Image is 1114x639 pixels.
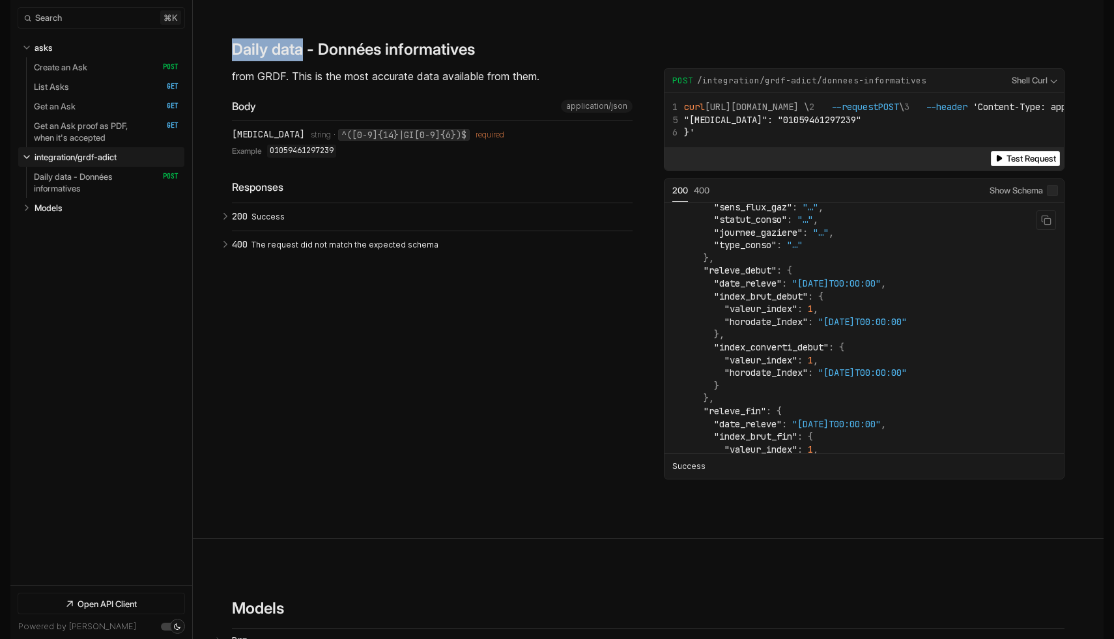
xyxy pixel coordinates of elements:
[684,126,694,138] span: }'
[10,32,192,585] nav: Table of contents for Api
[714,341,829,353] span: "index_converti_debut"
[714,291,808,302] span: "index_brut_debut"
[153,121,179,130] span: GET
[719,328,724,340] span: ,
[672,101,809,113] span: [URL][DOMAIN_NAME] \
[797,214,813,225] span: "…"
[160,10,181,25] kbd: ⌘ k
[881,418,886,430] span: ,
[34,81,69,92] p: List Asks
[808,431,813,442] span: {
[782,418,787,430] span: :
[803,227,808,238] span: :
[792,277,881,289] span: "[DATE]T00:00:00"
[714,201,792,213] span: "sens_flux_gaz"
[714,239,777,251] span: "type_conso"
[672,185,688,195] span: 200
[684,101,705,113] span: curl
[153,82,179,91] span: GET
[813,444,818,455] span: ,
[34,96,179,116] a: Get an Ask GET
[813,214,818,225] span: ,
[818,367,907,378] span: "[DATE]T00:00:00"
[808,354,813,366] span: 1
[808,444,813,455] span: 1
[34,77,179,96] a: List Asks GET
[232,599,284,618] h2: Models
[818,291,823,302] span: {
[818,316,907,328] span: "[DATE]T00:00:00"
[809,101,904,113] span: \
[35,147,179,167] a: integration/grdf-adict
[35,198,179,218] a: Models
[232,40,475,59] h3: Daily data - Données informatives
[684,114,861,126] span: "[MEDICAL_DATA]": "01059461297239"
[926,101,967,113] span: --header
[338,129,470,141] code: ^([0-9]{14}|GI[0-9]{6})$
[35,13,62,23] span: Search
[153,172,179,181] span: POST
[18,621,136,631] a: Powered by [PERSON_NAME]
[232,231,633,259] button: 400 The request did not match the expected schema
[787,214,792,225] span: :
[34,57,179,77] a: Create an Ask POST
[792,418,881,430] span: "[DATE]T00:00:00"
[787,239,803,251] span: "…"
[704,405,766,417] span: "releve_fin"
[704,252,709,264] span: }
[34,116,179,147] a: Get an Ask proof as PDF, when it's accepted GET
[1007,154,1056,163] span: Test Request
[803,201,818,213] span: "…"
[813,303,818,315] span: ,
[34,100,76,112] p: Get an Ask
[251,211,629,223] p: Success
[792,201,797,213] span: :
[808,316,813,328] span: :
[818,201,823,213] span: ,
[232,100,633,121] div: Body
[808,303,813,315] span: 1
[232,145,262,158] span: Example
[704,392,709,404] span: }
[311,130,331,139] span: string
[724,367,808,378] span: "horodate_Index"
[232,203,633,231] button: 200 Success
[704,264,777,276] span: "releve_debut"
[35,151,117,163] p: integration/grdf-adict
[697,75,926,87] span: /integration/grdf-adict/donnees-informatives
[173,623,181,631] div: Set light mode
[566,102,627,111] span: application/json
[724,444,797,455] span: "valeur_index"
[694,185,709,195] span: 400
[878,101,899,113] span: POST
[829,341,834,353] span: :
[35,42,53,53] p: asks
[35,38,179,57] a: asks
[777,264,782,276] span: :
[476,130,504,139] div: required
[232,68,633,84] p: from GRDF. This is the most accurate data available from them.
[232,129,305,139] div: [MEDICAL_DATA]
[714,214,787,225] span: "statut_conso"
[714,227,803,238] span: "journee_gaziere"
[782,277,787,289] span: :
[990,179,1058,203] label: Show Schema
[797,444,803,455] span: :
[34,171,149,194] p: Daily data - Données informatives
[672,461,706,472] p: Success
[267,145,336,158] code: 01059461297239
[34,120,149,143] p: Get an Ask proof as PDF, when it's accepted
[232,211,248,221] span: 200
[709,252,714,264] span: ,
[787,264,792,276] span: {
[35,202,63,214] p: Models
[664,178,1064,480] div: Example Responses
[724,316,808,328] span: "horodate_Index"
[808,291,813,302] span: :
[724,303,797,315] span: "valeur_index"
[153,63,179,72] span: POST
[232,180,633,195] div: Responses
[714,328,719,340] span: }
[714,431,797,442] span: "index_brut_fin"
[34,167,179,198] a: Daily data - Données informatives POST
